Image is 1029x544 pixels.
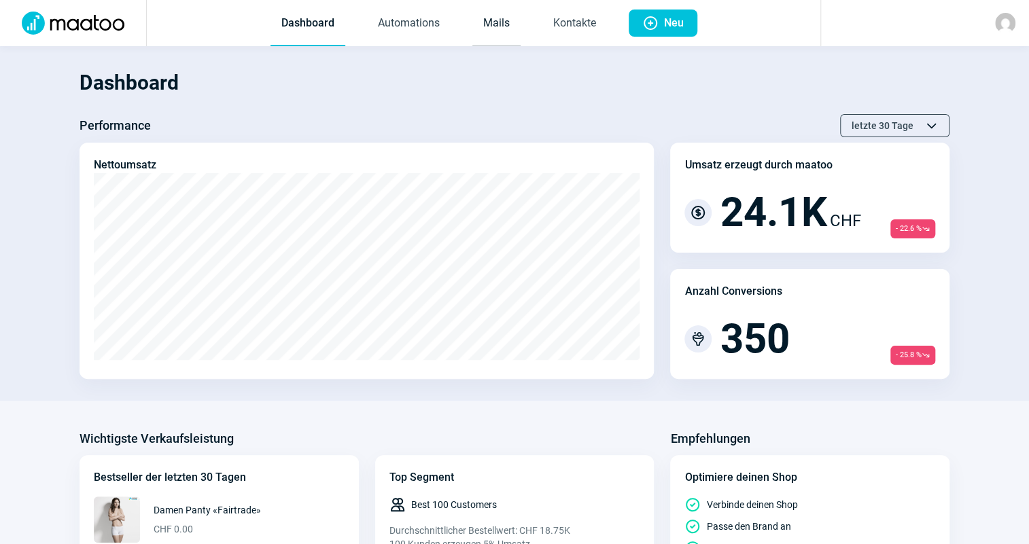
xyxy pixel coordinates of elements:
a: Kontakte [542,1,607,46]
a: Automations [367,1,451,46]
span: CHF 0.00 [154,522,261,536]
span: Damen Panty «Fairtrade» [154,503,261,517]
span: - 22.6 % [890,219,935,238]
span: CHF [829,208,860,233]
a: Mails [472,1,521,46]
span: Neu [664,10,684,37]
span: letzte 30 Tage [852,115,913,137]
img: 68x68 [94,496,140,543]
h3: Wichtigste Verkaufsleistung [80,428,234,450]
span: 350 [720,319,789,359]
span: Passe den Brand an [706,520,790,533]
div: Top Segment [389,469,640,486]
button: Neu [629,10,697,37]
span: Best 100 Customers [411,498,497,511]
span: 24.1K [720,192,826,233]
div: Bestseller der letzten 30 Tagen [94,469,345,486]
h1: Dashboard [80,60,949,106]
img: avatar [995,13,1015,33]
div: Anzahl Conversions [684,283,782,300]
h3: Performance [80,115,151,137]
div: Optimiere deinen Shop [684,469,935,486]
h3: Empfehlungen [670,428,750,450]
a: Dashboard [271,1,345,46]
span: - 25.8 % [890,346,935,365]
div: Nettoumsatz [94,157,156,173]
img: Logo [14,12,133,35]
div: Umsatz erzeugt durch maatoo [684,157,832,173]
span: Verbinde deinen Shop [706,498,797,511]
